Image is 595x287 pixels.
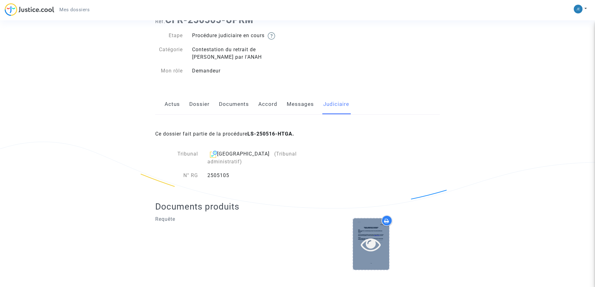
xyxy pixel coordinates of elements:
div: Tribunal [155,150,203,166]
a: Documents [219,94,249,115]
h2: Documents produits [155,201,440,212]
a: Accord [258,94,277,115]
img: 6afe04560f69d9004e887ae9c323faaa [574,5,583,13]
div: Mon rôle [151,67,187,75]
div: Procédure judiciaire en cours [187,32,298,40]
div: 2505105 [203,172,329,179]
div: Demandeur [187,67,298,75]
span: Ce dossier fait partie de la procédure [155,131,294,137]
div: Catégorie [151,46,187,61]
b: LS-250516-HTGA. [247,131,294,137]
a: Dossier [189,94,210,115]
img: icon-archive.svg [210,151,217,158]
a: Judiciaire [323,94,349,115]
div: Etape [151,32,187,40]
p: Requête [155,215,293,223]
a: Mes dossiers [54,5,95,14]
img: jc-logo.svg [5,3,54,16]
div: Contestation du retrait de [PERSON_NAME] par l'ANAH [187,46,298,61]
span: Ref. [155,18,165,24]
div: [GEOGRAPHIC_DATA] [207,150,325,166]
a: Actus [165,94,180,115]
img: help.svg [268,32,275,40]
a: Messages [287,94,314,115]
span: Mes dossiers [59,7,90,12]
div: N° RG [155,172,203,179]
